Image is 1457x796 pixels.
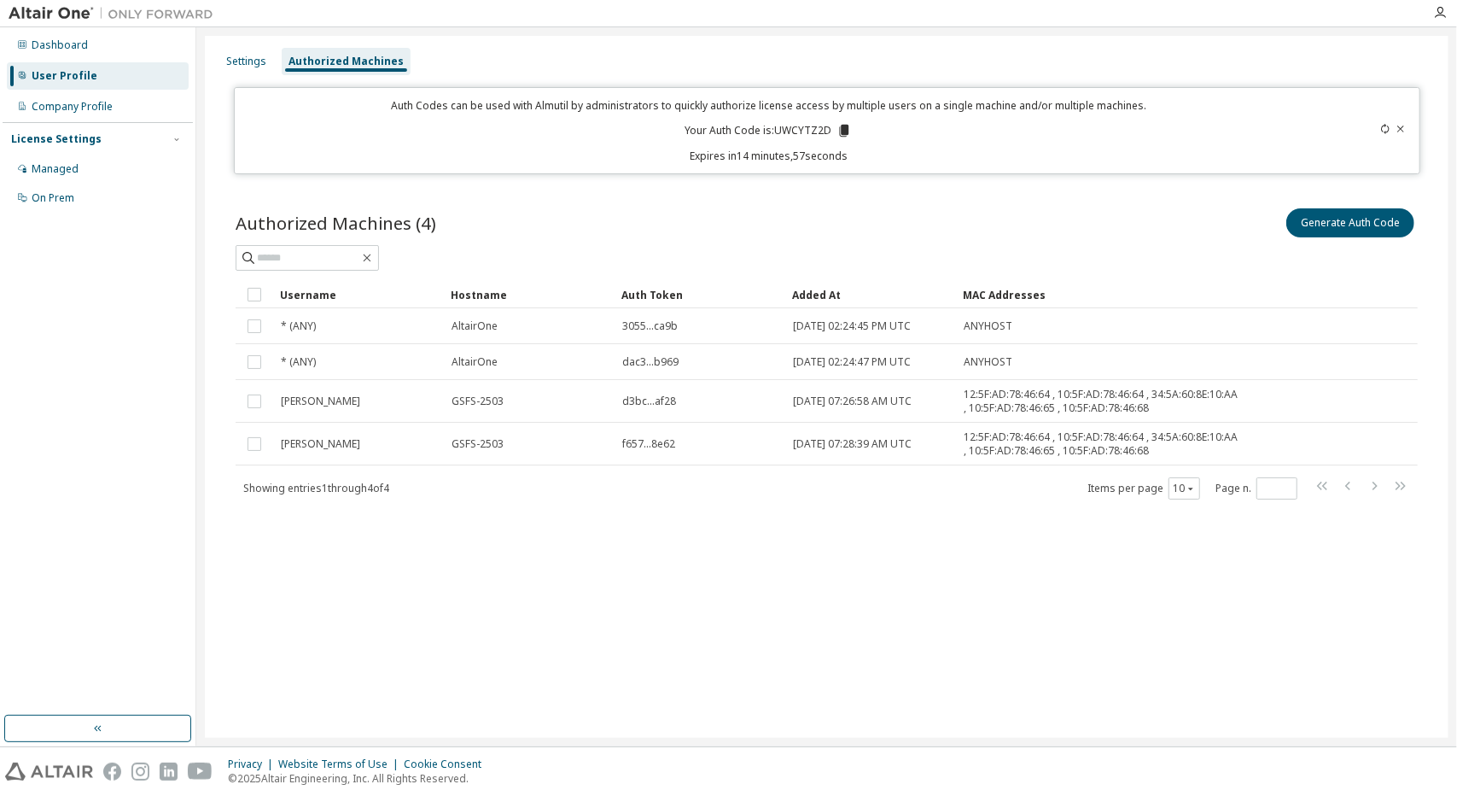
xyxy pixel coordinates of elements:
[964,388,1238,415] span: 12:5F:AD:78:46:64 , 10:5F:AD:78:46:64 , 34:5A:60:8E:10:AA , 10:5F:AD:78:46:65 , 10:5F:AD:78:46:68
[685,123,852,138] p: Your Auth Code is: UWCYTZ2D
[452,395,504,408] span: GSFS-2503
[288,55,404,68] div: Authorized Machines
[451,281,608,308] div: Hostname
[1087,477,1200,500] span: Items per page
[131,763,149,781] img: instagram.svg
[280,281,437,308] div: Username
[964,430,1238,458] span: 12:5F:AD:78:46:64 , 10:5F:AD:78:46:64 , 34:5A:60:8E:10:AA , 10:5F:AD:78:46:65 , 10:5F:AD:78:46:68
[32,38,88,52] div: Dashboard
[245,98,1293,113] p: Auth Codes can be used with Almutil by administrators to quickly authorize license access by mult...
[793,355,911,369] span: [DATE] 02:24:47 PM UTC
[1173,482,1196,495] button: 10
[793,437,912,451] span: [DATE] 07:28:39 AM UTC
[281,395,360,408] span: [PERSON_NAME]
[32,162,79,176] div: Managed
[236,211,436,235] span: Authorized Machines (4)
[9,5,222,22] img: Altair One
[188,763,213,781] img: youtube.svg
[964,355,1012,369] span: ANYHOST
[964,319,1012,333] span: ANYHOST
[793,319,911,333] span: [DATE] 02:24:45 PM UTC
[1215,477,1297,500] span: Page n.
[452,319,498,333] span: AltairOne
[281,319,316,333] span: * (ANY)
[1286,208,1414,237] button: Generate Auth Code
[32,100,113,114] div: Company Profile
[228,758,278,771] div: Privacy
[226,55,266,68] div: Settings
[793,395,912,408] span: [DATE] 07:26:58 AM UTC
[160,763,178,781] img: linkedin.svg
[621,281,778,308] div: Auth Token
[103,763,121,781] img: facebook.svg
[243,481,389,495] span: Showing entries 1 through 4 of 4
[622,395,676,408] span: d3bc...af28
[792,281,949,308] div: Added At
[622,319,678,333] span: 3055...ca9b
[32,191,74,205] div: On Prem
[963,281,1238,308] div: MAC Addresses
[281,355,316,369] span: * (ANY)
[622,437,675,451] span: f657...8e62
[245,149,1293,163] p: Expires in 14 minutes, 57 seconds
[404,758,492,771] div: Cookie Consent
[5,763,93,781] img: altair_logo.svg
[452,437,504,451] span: GSFS-2503
[32,69,97,83] div: User Profile
[228,771,492,786] p: © 2025 Altair Engineering, Inc. All Rights Reserved.
[11,132,102,146] div: License Settings
[281,437,360,451] span: [PERSON_NAME]
[452,355,498,369] span: AltairOne
[278,758,404,771] div: Website Terms of Use
[622,355,679,369] span: dac3...b969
